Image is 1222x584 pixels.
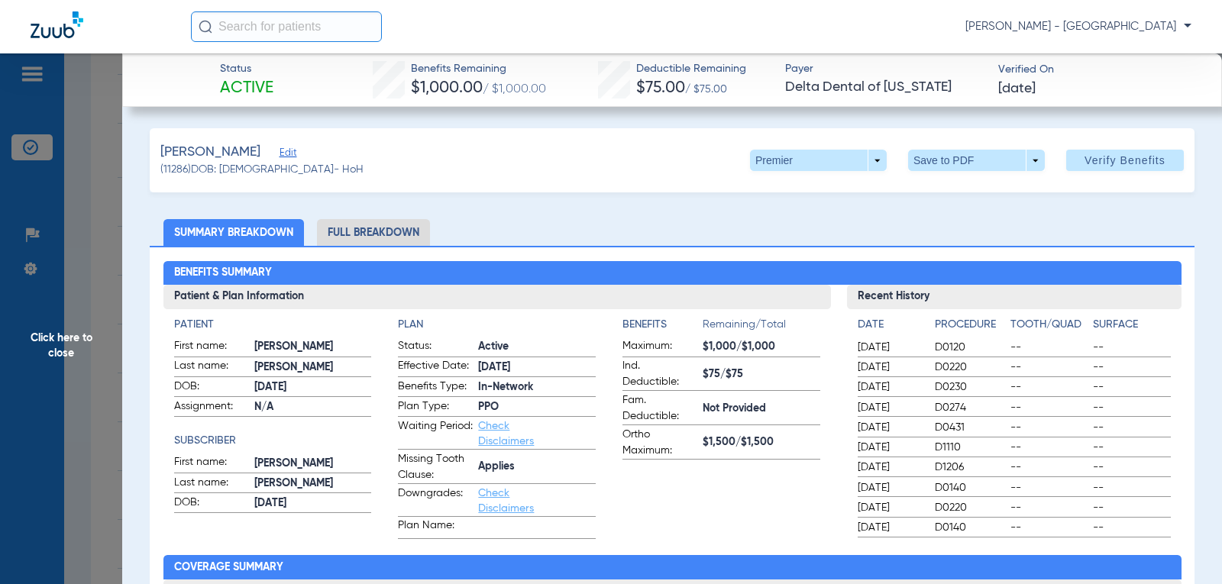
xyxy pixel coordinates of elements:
span: Active [478,339,596,355]
span: -- [1093,420,1170,435]
span: -- [1093,379,1170,395]
span: -- [1010,460,1088,475]
h4: Date [858,317,922,333]
span: / $1,000.00 [483,83,546,95]
span: Remaining/Total [703,317,820,338]
span: DOB: [174,379,249,397]
button: Save to PDF [908,150,1045,171]
h3: Recent History [847,285,1181,309]
span: -- [1010,480,1088,495]
span: $75/$75 [703,366,820,382]
span: $1,000/$1,000 [703,339,820,355]
h4: Subscriber [174,433,372,449]
a: Check Disclaimers [478,421,534,447]
span: Last name: [174,475,249,493]
span: D0140 [935,520,1004,535]
span: [DATE] [858,379,922,395]
span: Downgrades: [398,486,473,516]
span: PPO [478,399,596,415]
span: [DATE] [858,420,922,435]
span: Effective Date: [398,358,473,376]
span: D1206 [935,460,1004,475]
span: [DATE] [998,79,1036,98]
span: DOB: [174,495,249,513]
span: -- [1010,420,1088,435]
span: [PERSON_NAME] [160,143,260,162]
span: -- [1093,440,1170,455]
h4: Plan [398,317,596,333]
span: D0431 [935,420,1004,435]
span: D0120 [935,340,1004,355]
span: Missing Tooth Clause: [398,451,473,483]
span: [DATE] [858,440,922,455]
span: [PERSON_NAME] [254,456,372,472]
span: [DATE] [858,400,922,415]
app-breakdown-title: Tooth/Quad [1010,317,1088,338]
span: -- [1010,360,1088,375]
span: [DATE] [478,360,596,376]
span: Status [220,61,273,77]
li: Full Breakdown [317,219,430,246]
span: $75.00 [636,80,685,96]
span: Assignment: [174,398,249,417]
app-breakdown-title: Procedure [935,317,1004,338]
span: Status: [398,338,473,357]
span: -- [1093,360,1170,375]
span: Ind. Deductible: [622,358,697,390]
span: Benefits Type: [398,379,473,397]
span: Deductible Remaining [636,61,746,77]
span: [PERSON_NAME] [254,360,372,376]
span: D0220 [935,360,1004,375]
li: Summary Breakdown [163,219,304,246]
h2: Benefits Summary [163,261,1182,286]
span: $1,000.00 [411,80,483,96]
span: D0230 [935,379,1004,395]
span: -- [1093,520,1170,535]
span: -- [1093,460,1170,475]
span: In-Network [478,379,596,395]
span: [DATE] [254,379,372,395]
h4: Procedure [935,317,1004,333]
span: Last name: [174,358,249,376]
span: (11286) DOB: [DEMOGRAPHIC_DATA] - HoH [160,162,364,178]
span: [DATE] [858,360,922,375]
span: -- [1093,480,1170,495]
input: Search for patients [191,11,382,42]
app-breakdown-title: Date [858,317,922,338]
span: [DATE] [858,520,922,535]
span: Not Provided [703,401,820,417]
img: Zuub Logo [31,11,83,38]
span: [PERSON_NAME] - [GEOGRAPHIC_DATA] [965,19,1191,34]
span: -- [1010,400,1088,415]
span: Fam. Deductible: [622,392,697,424]
span: [DATE] [858,340,922,355]
span: Edit [280,147,293,162]
span: Delta Dental of [US_STATE] [785,78,984,97]
span: -- [1010,340,1088,355]
h4: Benefits [622,317,703,333]
span: [DATE] [254,495,372,511]
span: Payer [785,61,984,77]
span: [PERSON_NAME] [254,476,372,492]
span: D0140 [935,480,1004,495]
app-breakdown-title: Surface [1093,317,1170,338]
span: Ortho Maximum: [622,427,697,459]
span: N/A [254,399,372,415]
span: $1,500/$1,500 [703,434,820,450]
span: Active [220,78,273,99]
span: -- [1010,379,1088,395]
span: Verify Benefits [1085,154,1165,166]
button: Premier [750,150,887,171]
a: Check Disclaimers [478,488,534,514]
h4: Patient [174,317,372,333]
span: Maximum: [622,338,697,357]
span: D0220 [935,500,1004,515]
span: -- [1010,520,1088,535]
span: Verified On [998,62,1198,78]
span: Waiting Period: [398,418,473,449]
span: Plan Name: [398,518,473,538]
span: First name: [174,454,249,473]
span: -- [1010,440,1088,455]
